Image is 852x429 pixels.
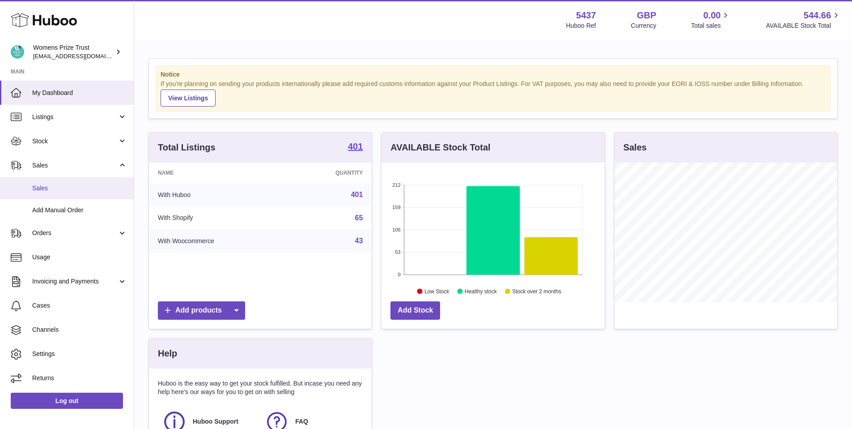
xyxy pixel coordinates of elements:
td: With Shopify [149,206,287,230]
text: Low Stock [424,288,449,294]
th: Name [149,163,287,183]
span: [EMAIL_ADDRESS][DOMAIN_NAME] [33,52,131,60]
span: FAQ [295,417,308,426]
a: 0.00 Total sales [691,9,731,30]
strong: GBP [637,9,656,21]
a: Log out [11,393,123,409]
span: Cases [32,301,127,310]
span: Invoicing and Payments [32,277,118,286]
span: Orders [32,229,118,237]
text: 106 [392,227,400,232]
span: Channels [32,326,127,334]
span: Returns [32,374,127,382]
span: Sales [32,184,127,193]
strong: Notice [161,70,826,79]
h3: Sales [623,142,647,154]
a: 401 [348,142,363,153]
span: Total sales [691,21,731,30]
strong: 5437 [576,9,596,21]
h3: Total Listings [158,142,216,154]
span: AVAILABLE Stock Total [766,21,841,30]
span: Usage [32,253,127,262]
text: Healthy stock [465,288,497,294]
span: Stock [32,137,118,146]
h3: Help [158,347,177,360]
span: Huboo Support [193,417,238,426]
span: Listings [32,113,118,121]
a: 401 [351,191,363,198]
span: My Dashboard [32,89,127,97]
a: Add products [158,301,245,320]
text: 0 [398,272,401,277]
p: Huboo is the easy way to get your stock fulfilled. But incase you need any help here's our ways f... [158,379,363,396]
span: Settings [32,350,127,358]
div: Currency [631,21,657,30]
span: 544.66 [804,9,831,21]
text: 159 [392,205,400,210]
td: With Woocommerce [149,229,287,253]
a: 43 [355,237,363,245]
a: View Listings [161,90,216,107]
text: 53 [395,249,401,255]
text: 212 [392,182,400,188]
a: Add Stock [390,301,440,320]
a: 544.66 AVAILABLE Stock Total [766,9,841,30]
td: With Huboo [149,183,287,206]
span: 0.00 [704,9,721,21]
span: Sales [32,161,118,170]
div: Womens Prize Trust [33,43,114,60]
a: 65 [355,214,363,222]
h3: AVAILABLE Stock Total [390,142,490,154]
span: Add Manual Order [32,206,127,214]
strong: 401 [348,142,363,151]
div: Huboo Ref [566,21,596,30]
th: Quantity [287,163,372,183]
img: info@womensprizeforfiction.co.uk [11,45,24,59]
div: If you're planning on sending your products internationally please add required customs informati... [161,80,826,107]
text: Stock over 2 months [513,288,561,294]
